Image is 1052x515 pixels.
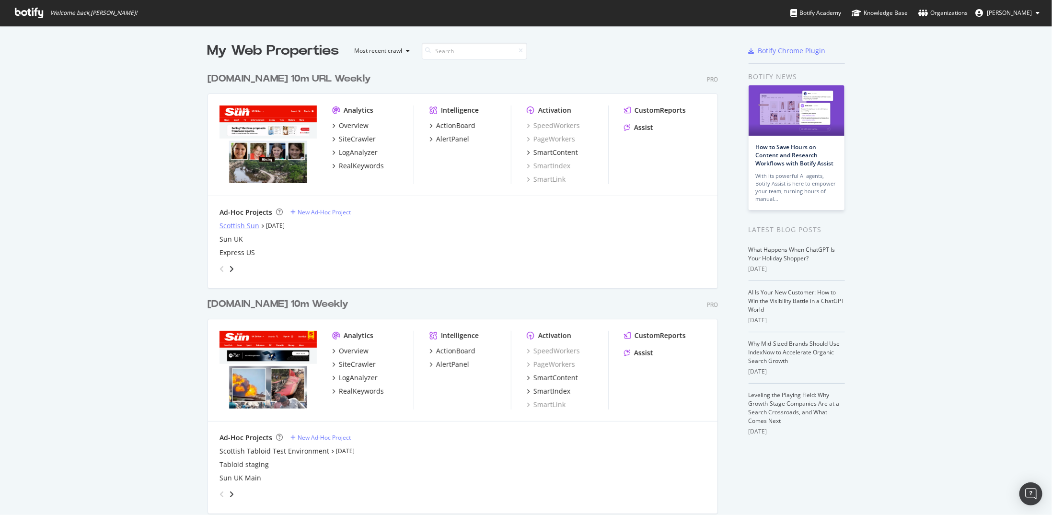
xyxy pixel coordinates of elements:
a: Scottish Sun [220,221,259,231]
a: Why Mid-Sized Brands Should Use IndexNow to Accelerate Organic Search Growth [749,339,840,365]
div: Open Intercom Messenger [1019,482,1042,505]
a: [DOMAIN_NAME] 10m Weekly [208,297,352,311]
a: PageWorkers [527,360,575,369]
div: Overview [339,121,369,130]
a: Express US [220,248,255,257]
a: ActionBoard [429,346,475,356]
div: SiteCrawler [339,134,376,144]
div: With its powerful AI agents, Botify Assist is here to empower your team, turning hours of manual… [756,172,837,203]
a: SmartLink [527,175,566,184]
div: Intelligence [441,105,479,115]
div: Pro [707,75,718,83]
a: RealKeywords [332,161,384,171]
div: [DOMAIN_NAME] 10m Weekly [208,297,348,311]
div: angle-left [216,487,228,502]
div: [DATE] [749,367,845,376]
span: Welcome back, [PERSON_NAME] ! [50,9,137,17]
a: SmartLink [527,400,566,410]
a: What Happens When ChatGPT Is Your Holiday Shopper? [749,246,835,262]
div: AlertPanel [436,134,469,144]
div: RealKeywords [339,161,384,171]
div: LogAnalyzer [339,148,378,157]
div: Botify Academy [790,8,841,18]
div: Activation [538,105,571,115]
div: Assist [634,123,653,132]
div: SiteCrawler [339,360,376,369]
a: Scottish Tabloid Test Environment [220,446,329,456]
div: angle-right [228,264,235,274]
div: angle-left [216,261,228,277]
div: [DATE] [749,265,845,273]
img: www.TheSun.co.uk [220,331,317,409]
div: Most recent crawl [355,48,403,54]
a: SiteCrawler [332,134,376,144]
a: Leveling the Playing Field: Why Growth-Stage Companies Are at a Search Crossroads, and What Comes... [749,391,840,425]
div: CustomReports [635,331,686,340]
div: CustomReports [635,105,686,115]
div: SmartContent [533,148,578,157]
a: CustomReports [624,331,686,340]
a: How to Save Hours on Content and Research Workflows with Botify Assist [756,143,834,167]
div: Botify Chrome Plugin [758,46,826,56]
a: SiteCrawler [332,360,376,369]
a: New Ad-Hoc Project [290,208,351,216]
div: Organizations [918,8,968,18]
a: [DOMAIN_NAME] 10m URL Weekly [208,72,375,86]
div: Knowledge Base [852,8,908,18]
img: How to Save Hours on Content and Research Workflows with Botify Assist [749,85,844,136]
div: New Ad-Hoc Project [298,433,351,442]
a: Sun UK Main [220,473,261,483]
a: LogAnalyzer [332,373,378,383]
div: AlertPanel [436,360,469,369]
a: [DATE] [336,447,355,455]
div: SmartContent [533,373,578,383]
a: New Ad-Hoc Project [290,433,351,442]
div: Ad-Hoc Projects [220,208,272,217]
a: SpeedWorkers [527,121,580,130]
a: Overview [332,346,369,356]
div: Analytics [344,331,373,340]
button: [PERSON_NAME] [968,5,1047,21]
a: Overview [332,121,369,130]
div: angle-right [228,490,235,499]
a: PageWorkers [527,134,575,144]
a: [DATE] [266,222,285,230]
img: www.The-Sun.com [220,105,317,183]
div: My Web Properties [208,41,339,60]
a: Tabloid staging [220,460,269,469]
a: AlertPanel [429,134,469,144]
a: CustomReports [624,105,686,115]
span: Richard Deng [987,9,1032,17]
a: RealKeywords [332,386,384,396]
div: Latest Blog Posts [749,224,845,235]
div: New Ad-Hoc Project [298,208,351,216]
div: Overview [339,346,369,356]
div: Assist [634,348,653,358]
div: ActionBoard [436,121,475,130]
div: Ad-Hoc Projects [220,433,272,443]
div: ActionBoard [436,346,475,356]
a: AI Is Your New Customer: How to Win the Visibility Battle in a ChatGPT World [749,288,845,314]
a: ActionBoard [429,121,475,130]
div: Pro [707,301,718,309]
a: SmartContent [527,373,578,383]
div: Activation [538,331,571,340]
a: SmartContent [527,148,578,157]
a: SpeedWorkers [527,346,580,356]
div: Botify news [749,71,845,82]
div: [DATE] [749,316,845,325]
div: Analytics [344,105,373,115]
a: Assist [624,348,653,358]
a: Sun UK [220,234,243,244]
div: LogAnalyzer [339,373,378,383]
